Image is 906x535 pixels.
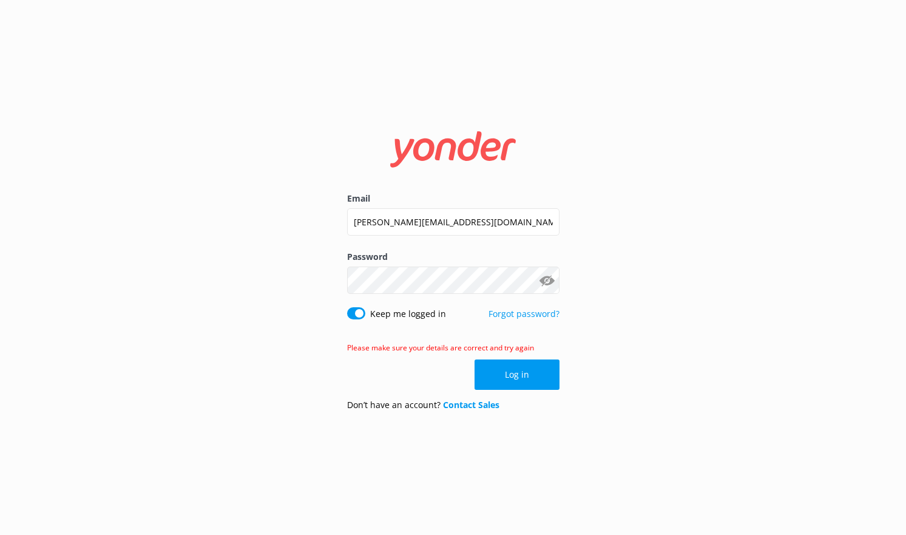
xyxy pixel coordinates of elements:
[347,192,559,205] label: Email
[370,307,446,321] label: Keep me logged in
[347,208,559,236] input: user@emailaddress.com
[535,268,559,293] button: Show password
[475,360,559,390] button: Log in
[443,399,499,411] a: Contact Sales
[347,342,534,353] span: Please make sure your details are correct and try again
[347,250,559,264] label: Password
[347,398,499,412] p: Don’t have an account?
[488,308,559,319] a: Forgot password?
